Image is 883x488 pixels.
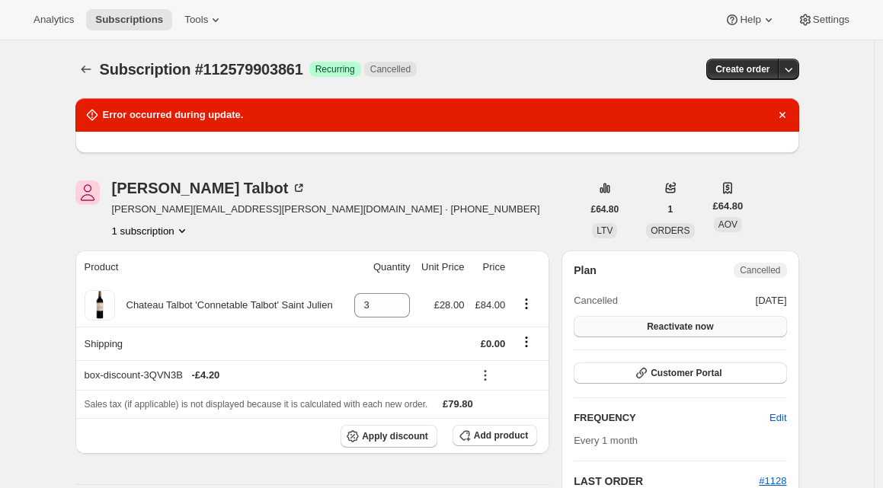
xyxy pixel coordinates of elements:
h2: Plan [574,263,597,278]
span: Subscription #112579903861 [100,61,303,78]
span: Settings [813,14,849,26]
span: AOV [718,219,737,230]
span: £79.80 [443,398,473,410]
a: #1128 [759,475,786,486]
th: Shipping [75,327,348,360]
button: 1 [659,199,683,220]
span: £64.80 [591,203,619,215]
span: £0.00 [481,338,506,349]
span: [DATE] [756,293,787,308]
button: Product actions [112,223,190,238]
button: Add product [453,425,537,446]
span: Customer Portal [651,367,721,379]
button: Apply discount [341,425,437,448]
button: Subscriptions [86,9,172,30]
span: Create order [715,63,769,75]
span: Every 1 month [574,435,638,446]
button: Shipping actions [514,333,539,350]
button: Product actions [514,295,539,312]
span: Help [740,14,760,26]
th: Unit Price [414,250,469,284]
button: Subscriptions [75,59,97,80]
span: - £4.20 [191,368,219,383]
span: Recurring [315,63,355,75]
h2: Error occurred during update. [103,107,244,123]
th: Quantity [347,250,414,284]
div: Chateau Talbot 'Connetable Talbot' Saint Julien [115,298,333,313]
span: £64.80 [713,199,744,214]
button: Help [715,9,785,30]
button: Analytics [24,9,83,30]
span: Elizabeth Talbot [75,180,100,205]
button: Settings [789,9,859,30]
span: Cancelled [370,63,411,75]
h2: FREQUENCY [574,410,769,426]
span: Apply discount [362,430,428,442]
span: Add product [474,429,528,442]
span: Sales tax (if applicable) is not displayed because it is calculated with each new order. [85,399,428,410]
span: Cancelled [740,264,780,276]
div: box-discount-3QVN3B [85,368,465,383]
span: Edit [769,410,786,426]
div: [PERSON_NAME] Talbot [112,180,307,196]
span: £84.00 [475,299,505,311]
span: 1 [668,203,673,215]
th: Product [75,250,348,284]
span: Cancelled [574,293,618,308]
button: Reactivate now [574,316,786,337]
button: Create order [706,59,779,80]
span: Analytics [34,14,74,26]
span: £28.00 [434,299,465,311]
button: Customer Portal [574,362,786,384]
span: Reactivate now [647,321,713,333]
button: Tools [175,9,232,30]
span: LTV [597,225,613,236]
button: Dismiss notification [772,104,793,126]
span: Tools [184,14,208,26]
span: ORDERS [651,225,689,236]
button: £64.80 [582,199,629,220]
img: product img [85,290,115,321]
span: [PERSON_NAME][EMAIL_ADDRESS][PERSON_NAME][DOMAIN_NAME] · [PHONE_NUMBER] [112,202,540,217]
span: Subscriptions [95,14,163,26]
th: Price [469,250,510,284]
button: Edit [760,406,795,430]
